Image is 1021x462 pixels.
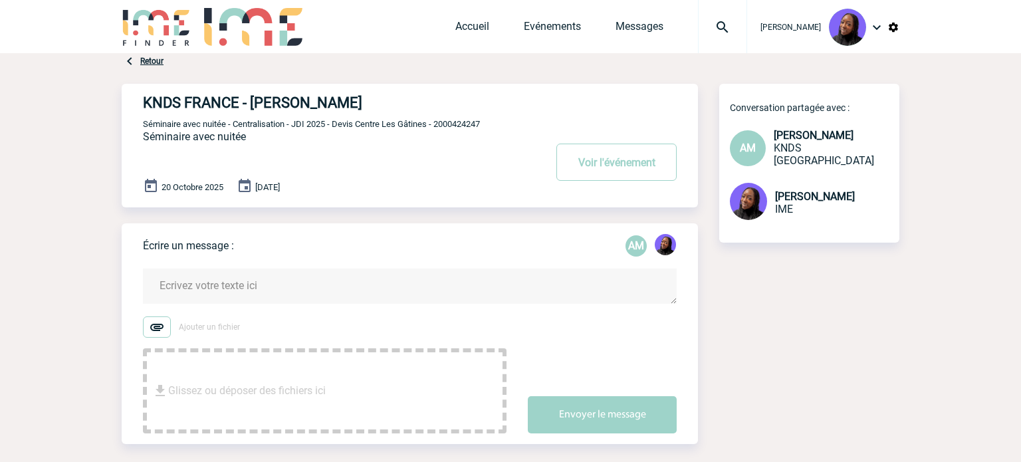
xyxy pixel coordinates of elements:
span: Ajouter un fichier [179,322,240,332]
a: Accueil [455,20,489,39]
button: Envoyer le message [528,396,677,433]
a: Messages [616,20,663,39]
button: Voir l'événement [556,144,677,181]
div: Aurélie MORO [625,235,647,257]
span: KNDS [GEOGRAPHIC_DATA] [774,142,874,167]
img: 131349-0.png [655,234,676,255]
p: Conversation partagée avec : [730,102,899,113]
img: 131349-0.png [730,183,767,220]
span: 20 Octobre 2025 [162,182,223,192]
img: file_download.svg [152,383,168,399]
div: Tabaski THIAM [655,234,676,258]
span: Séminaire avec nuitée [143,130,246,143]
img: IME-Finder [122,8,191,46]
a: Evénements [524,20,581,39]
span: [PERSON_NAME] [775,190,855,203]
span: Glissez ou déposer des fichiers ici [168,358,326,424]
span: [PERSON_NAME] [760,23,821,32]
h4: KNDS FRANCE - [PERSON_NAME] [143,94,505,111]
p: AM [625,235,647,257]
span: [DATE] [255,182,280,192]
span: IME [775,203,793,215]
span: AM [740,142,756,154]
p: Écrire un message : [143,239,234,252]
img: 131349-0.png [829,9,866,46]
a: Retour [140,57,164,66]
span: [PERSON_NAME] [774,129,853,142]
span: Séminaire avec nuitée - Centralisation - JDI 2025 - Devis Centre Les Gâtines - 2000424247 [143,119,480,129]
